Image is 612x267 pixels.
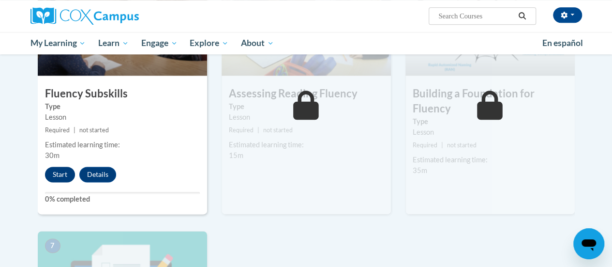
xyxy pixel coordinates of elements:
button: Account Settings [553,7,582,23]
a: Cox Campus [30,7,205,25]
span: 7 [45,238,60,253]
div: Lesson [45,112,200,123]
button: Search [515,10,529,22]
label: Type [229,101,384,112]
span: My Learning [30,37,86,49]
span: Required [229,126,254,134]
div: Lesson [229,112,384,123]
img: Cox Campus [30,7,139,25]
button: Start [45,167,75,182]
iframe: Button to launch messaging window [573,228,604,259]
h3: Building a Foundation for Fluency [405,86,575,116]
span: 30m [45,151,60,159]
span: | [441,141,443,149]
a: Engage [135,32,184,54]
div: Lesson [413,127,567,138]
span: En español [542,38,583,48]
div: Estimated learning time: [413,155,567,165]
label: 0% completed [45,194,200,204]
span: not started [79,126,109,134]
span: Required [413,141,437,149]
span: | [257,126,259,134]
a: Explore [183,32,235,54]
span: not started [263,126,293,134]
span: Learn [98,37,129,49]
div: Estimated learning time: [45,140,200,150]
label: Type [413,116,567,127]
button: Details [79,167,116,182]
h3: Assessing Reading Fluency [222,86,391,101]
span: Engage [141,37,178,49]
span: About [241,37,274,49]
a: My Learning [24,32,92,54]
span: Explore [190,37,228,49]
a: Learn [92,32,135,54]
div: Estimated learning time: [229,140,384,150]
span: Required [45,126,70,134]
a: En español [536,33,589,53]
span: not started [447,141,477,149]
span: | [74,126,75,134]
span: 15m [229,151,243,159]
span: 35m [413,166,427,174]
h3: Fluency Subskills [38,86,207,101]
a: About [235,32,280,54]
div: Main menu [23,32,589,54]
input: Search Courses [437,10,515,22]
label: Type [45,101,200,112]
